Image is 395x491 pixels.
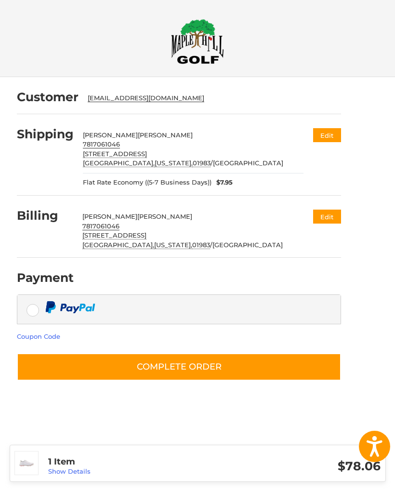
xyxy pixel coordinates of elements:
span: [PERSON_NAME] [137,212,192,220]
button: Complete order [17,353,341,381]
span: [GEOGRAPHIC_DATA] [213,159,283,167]
a: Coupon Code [17,332,60,340]
h3: 1 Item [48,456,214,467]
span: / [192,241,212,249]
span: [GEOGRAPHIC_DATA] [212,241,283,249]
img: PayPal icon [45,301,95,313]
span: [PERSON_NAME] [138,131,193,139]
span: [PERSON_NAME] [82,212,137,220]
span: [PERSON_NAME] [83,131,138,139]
button: Edit [313,210,341,224]
button: Edit [313,128,341,142]
span: / [193,159,213,167]
span: $7.95 [211,178,233,187]
h2: Shipping [17,127,74,142]
h2: Payment [17,270,74,285]
h2: Customer [17,90,79,105]
span: Flat Rate Economy ((5-7 Business Days)) [83,178,211,187]
h3: $78.06 [214,459,381,474]
a: Show Details [48,467,91,475]
h2: Billing [17,208,73,223]
img: Puma Men's PROADAPT Delta Golf Shoes [15,451,38,475]
img: Maple Hill Golf [171,19,224,64]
